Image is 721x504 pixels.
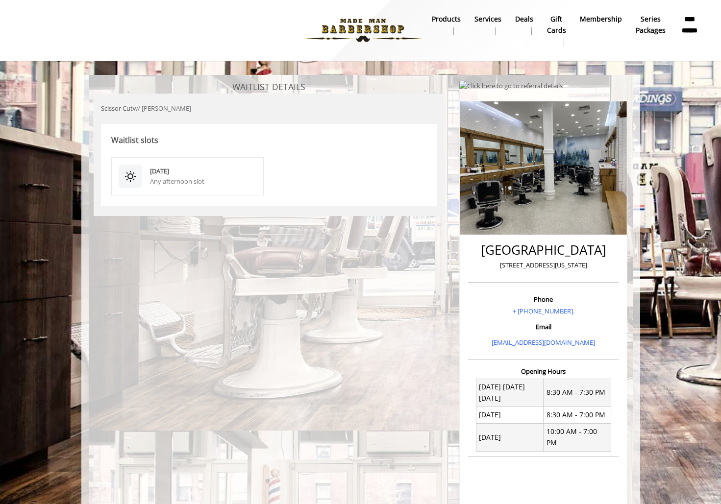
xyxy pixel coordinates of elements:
h3: Phone [471,296,616,303]
span: Scissor Cut [101,104,133,113]
h3: Opening Hours [468,368,619,375]
a: Productsproducts [425,12,468,38]
td: 8:30 AM - 7:00 PM [544,407,611,423]
a: ServicesServices [468,12,508,38]
a: [EMAIL_ADDRESS][DOMAIN_NAME] [492,338,595,347]
h2: [GEOGRAPHIC_DATA] [471,243,616,257]
a: Series packagesSeries packages [629,12,672,48]
b: Deals [515,14,533,24]
b: Services [474,14,501,24]
td: 8:30 AM - 7:30 PM [544,379,611,407]
img: waitlist slot image [124,170,136,182]
div: [DATE] [150,166,257,176]
img: Click here to go to referral details [459,81,563,91]
div: WAITLIST DETAILS [232,80,305,94]
td: [DATE] [DATE] [DATE] [476,379,544,407]
div: Waitlist slots [101,124,438,147]
b: Series packages [636,14,666,36]
a: MembershipMembership [573,12,629,38]
td: 10:00 AM - 7:00 PM [544,423,611,451]
h3: Email [471,323,616,330]
img: Made Man Barbershop logo [296,3,430,57]
a: DealsDeals [508,12,540,38]
a: + [PHONE_NUMBER]. [513,307,574,315]
div: Any afternoon slot [150,176,257,187]
b: Membership [580,14,622,24]
td: [DATE] [476,423,544,451]
b: products [432,14,461,24]
a: Gift cardsgift cards [540,12,573,48]
b: gift cards [547,14,566,36]
td: [DATE] [476,407,544,423]
p: [STREET_ADDRESS][US_STATE] [471,260,616,270]
span: w/ [PERSON_NAME] [133,104,191,113]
